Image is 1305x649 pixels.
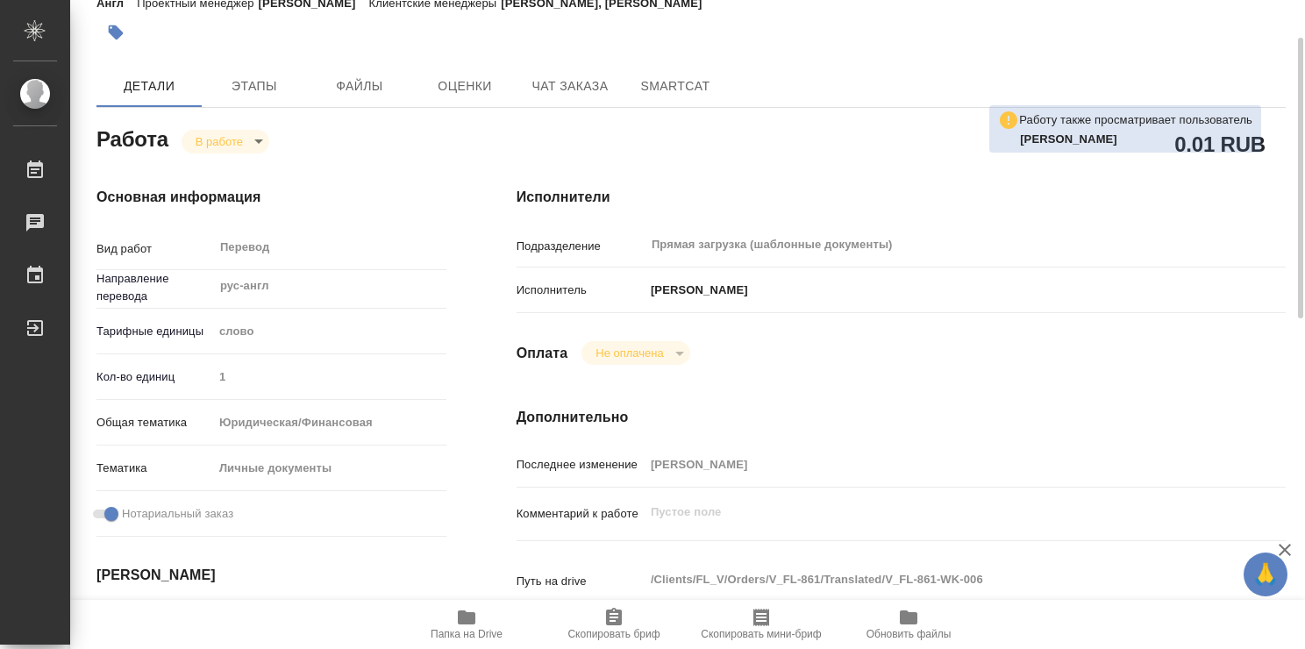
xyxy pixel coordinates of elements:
[96,565,446,586] h4: [PERSON_NAME]
[517,456,645,474] p: Последнее изменение
[393,600,540,649] button: Папка на Drive
[517,505,645,523] p: Комментарий к работе
[645,282,748,299] p: [PERSON_NAME]
[581,341,689,365] div: В работе
[96,13,135,52] button: Добавить тэг
[317,75,402,97] span: Файлы
[688,600,835,649] button: Скопировать мини-бриф
[122,505,233,523] span: Нотариальный заказ
[517,282,645,299] p: Исполнитель
[96,240,213,258] p: Вид работ
[1020,132,1117,146] b: [PERSON_NAME]
[182,130,269,153] div: В работе
[423,75,507,97] span: Оценки
[96,368,213,386] p: Кол-во единиц
[590,346,668,360] button: Не оплачена
[540,600,688,649] button: Скопировать бриф
[517,407,1286,428] h4: Дополнительно
[431,628,503,640] span: Папка на Drive
[96,187,446,208] h4: Основная информация
[645,452,1222,477] input: Пустое поле
[212,75,296,97] span: Этапы
[1251,556,1280,593] span: 🙏
[1244,553,1287,596] button: 🙏
[633,75,717,97] span: SmartCat
[567,628,660,640] span: Скопировать бриф
[213,453,446,483] div: Личные документы
[96,323,213,340] p: Тарифные единицы
[701,628,821,640] span: Скопировать мини-бриф
[190,134,248,149] button: В работе
[645,565,1222,595] textarea: /Clients/FL_V/Orders/V_FL-861/Translated/V_FL-861-WK-006
[517,343,568,364] h4: Оплата
[1019,111,1252,129] p: Работу также просматривает пользователь
[96,122,168,153] h2: Работа
[107,75,191,97] span: Детали
[213,364,446,389] input: Пустое поле
[517,187,1286,208] h4: Исполнители
[528,75,612,97] span: Чат заказа
[213,408,446,438] div: Юридическая/Финансовая
[96,460,213,477] p: Тематика
[213,317,446,346] div: слово
[1020,131,1252,148] p: Гусев Александр
[96,270,213,305] p: Направление перевода
[517,573,645,590] p: Путь на drive
[835,600,982,649] button: Обновить файлы
[517,238,645,255] p: Подразделение
[96,414,213,431] p: Общая тематика
[866,628,952,640] span: Обновить файлы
